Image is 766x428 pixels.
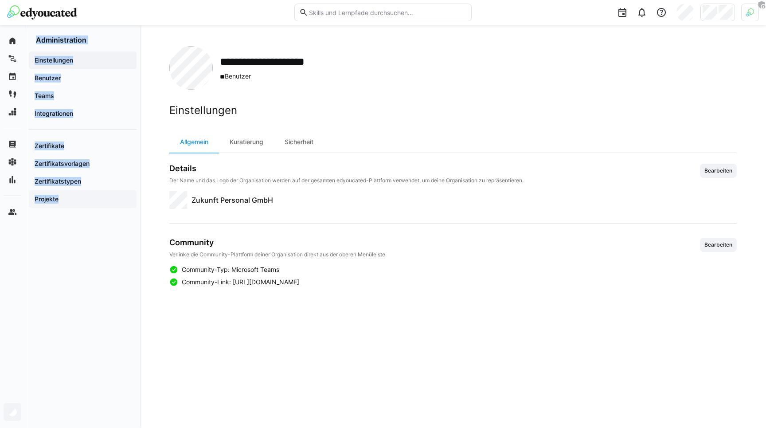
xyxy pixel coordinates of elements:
span: Bearbeiten [703,241,733,248]
div: Sicherheit [274,131,324,153]
span: Community-Typ: Microsoft Teams [182,265,279,274]
span: Zukunft Personal GmbH [191,195,273,205]
span: Bearbeiten [703,167,733,174]
button: Bearbeiten [700,238,737,252]
input: Skills und Lernpfade durchsuchen… [308,8,467,16]
span: Community-Link: [URL][DOMAIN_NAME] [182,278,299,287]
span: Benutzer [220,72,340,81]
div: Kuratierung [219,131,274,153]
h3: Community [169,238,387,247]
button: Bearbeiten [700,164,737,178]
h2: Einstellungen [169,104,737,117]
div: Allgemein [169,131,219,153]
p: Der Name und das Logo der Organisation werden auf der gesamten edyoucated-Plattform verwendet, um... [169,177,524,184]
h3: Details [169,164,524,173]
p: Verlinke die Community-Plattform deiner Organisation direkt aus der oberen Menüleiste. [169,251,387,258]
